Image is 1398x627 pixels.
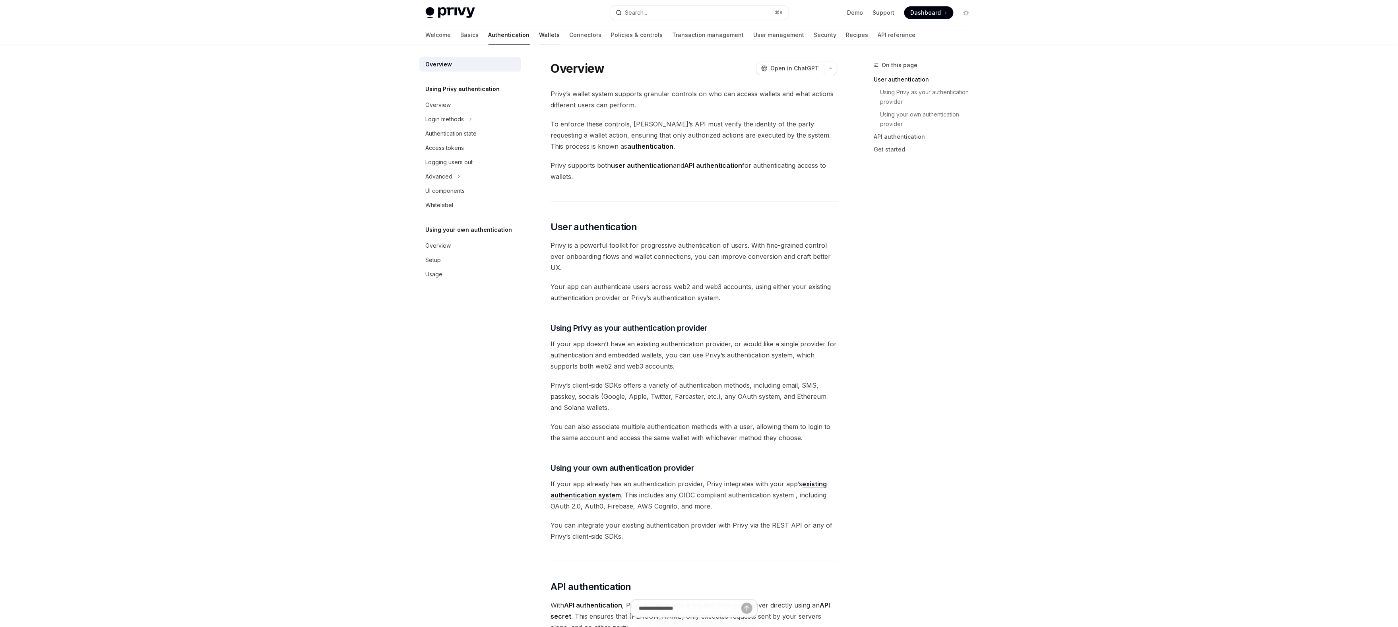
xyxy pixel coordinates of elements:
[847,9,863,17] a: Demo
[610,6,788,20] button: Open search
[426,100,451,110] div: Overview
[551,478,838,512] span: If your app already has an authentication provider, Privy integrates with your app’s . This inclu...
[684,161,743,169] strong: API authentication
[419,112,521,126] button: Toggle Login methods section
[426,270,443,279] div: Usage
[551,61,605,76] h1: Overview
[426,143,464,153] div: Access tokens
[419,57,521,72] a: Overview
[960,6,973,19] button: Toggle dark mode
[551,281,838,303] span: Your app can authenticate users across web2 and web3 accounts, using either your existing authent...
[426,241,451,250] div: Overview
[426,25,451,45] a: Welcome
[878,25,916,45] a: API reference
[551,338,838,372] span: If your app doesn’t have an existing authentication provider, or would like a single provider for...
[461,25,479,45] a: Basics
[775,10,783,16] span: ⌘ K
[419,239,521,253] a: Overview
[771,64,819,72] span: Open in ChatGPT
[874,108,979,130] a: Using your own authentication provider
[882,60,918,70] span: On this page
[814,25,837,45] a: Security
[419,169,521,184] button: Toggle Advanced section
[754,25,805,45] a: User management
[489,25,530,45] a: Authentication
[419,267,521,281] a: Usage
[551,380,838,413] span: Privy’s client-side SDKs offers a variety of authentication methods, including email, SMS, passke...
[846,25,869,45] a: Recipes
[874,86,979,108] a: Using Privy as your authentication provider
[874,73,979,86] a: User authentication
[426,186,465,196] div: UI components
[419,155,521,169] a: Logging users out
[611,161,673,169] strong: user authentication
[904,6,954,19] a: Dashboard
[551,322,708,334] span: Using Privy as your authentication provider
[426,200,454,210] div: Whitelabel
[426,7,475,18] img: light logo
[419,126,521,141] a: Authentication state
[874,143,979,156] a: Get started
[419,98,521,112] a: Overview
[611,25,663,45] a: Policies & controls
[873,9,895,17] a: Support
[419,141,521,155] a: Access tokens
[426,225,512,235] h5: Using your own authentication
[419,198,521,212] a: Whitelabel
[426,255,441,265] div: Setup
[539,25,560,45] a: Wallets
[426,84,500,94] h5: Using Privy authentication
[551,520,838,542] span: You can integrate your existing authentication provider with Privy via the REST API or any of Pri...
[551,118,838,152] span: To enforce these controls, [PERSON_NAME]’s API must verify the identity of the party requesting a...
[419,184,521,198] a: UI components
[419,253,521,267] a: Setup
[741,603,752,614] button: Send message
[639,600,741,617] input: Ask a question...
[426,60,452,69] div: Overview
[756,62,824,75] button: Open in ChatGPT
[874,130,979,143] a: API authentication
[426,115,464,124] div: Login methods
[911,9,941,17] span: Dashboard
[570,25,602,45] a: Connectors
[628,142,674,150] strong: authentication
[426,157,473,167] div: Logging users out
[551,421,838,443] span: You can also associate multiple authentication methods with a user, allowing them to login to the...
[551,580,631,593] span: API authentication
[551,221,637,233] span: User authentication
[426,129,477,138] div: Authentication state
[551,160,838,182] span: Privy supports both and for authenticating access to wallets.
[673,25,744,45] a: Transaction management
[551,240,838,273] span: Privy is a powerful toolkit for progressive authentication of users. With fine-grained control ov...
[551,88,838,111] span: Privy’s wallet system supports granular controls on who can access wallets and what actions diffe...
[426,172,453,181] div: Advanced
[551,462,694,474] span: Using your own authentication provider
[625,8,648,17] div: Search...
